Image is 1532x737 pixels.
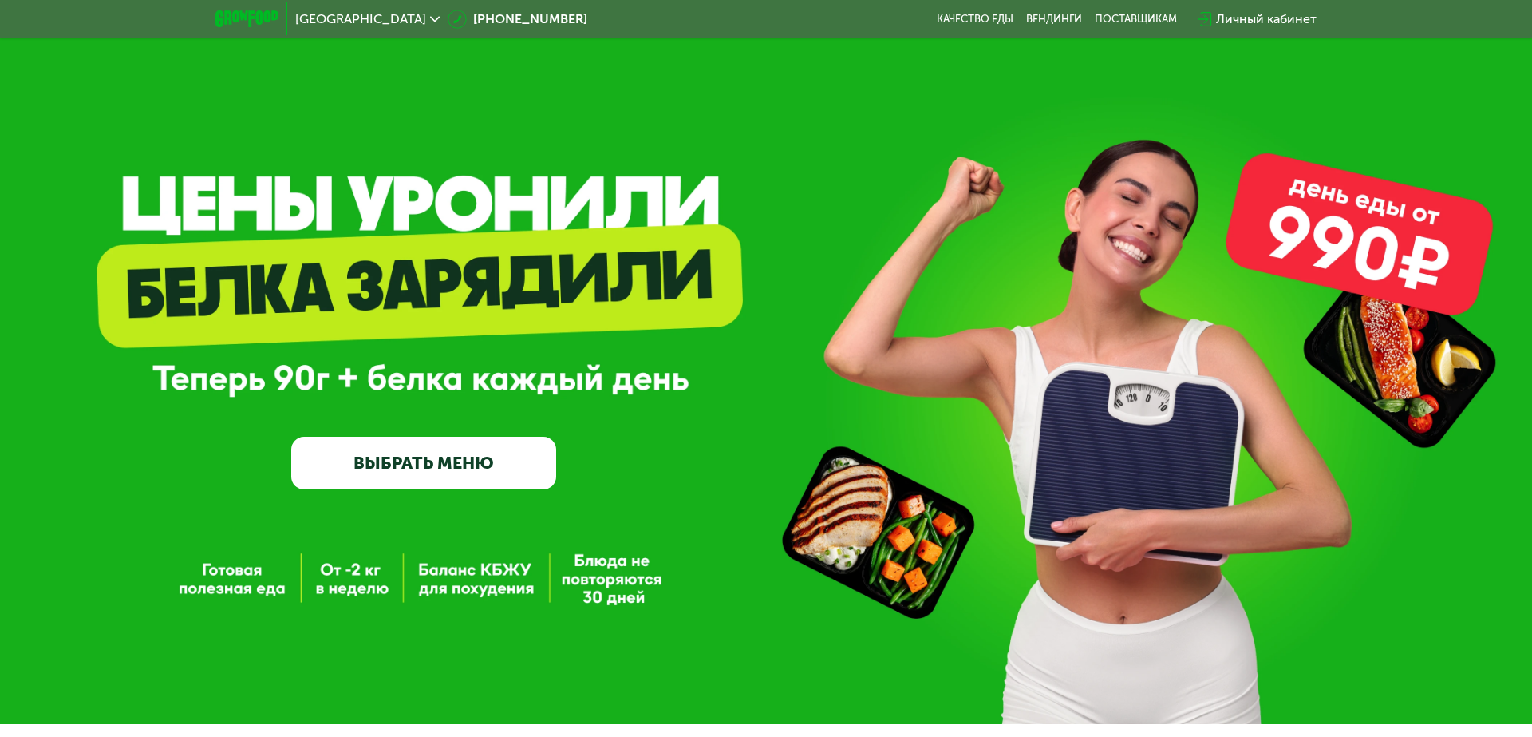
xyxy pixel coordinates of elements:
span: [GEOGRAPHIC_DATA] [295,13,426,26]
div: Личный кабинет [1216,10,1317,29]
a: [PHONE_NUMBER] [448,10,587,29]
a: ВЫБРАТЬ МЕНЮ [291,437,556,490]
div: поставщикам [1095,13,1177,26]
a: Качество еды [937,13,1013,26]
a: Вендинги [1026,13,1082,26]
